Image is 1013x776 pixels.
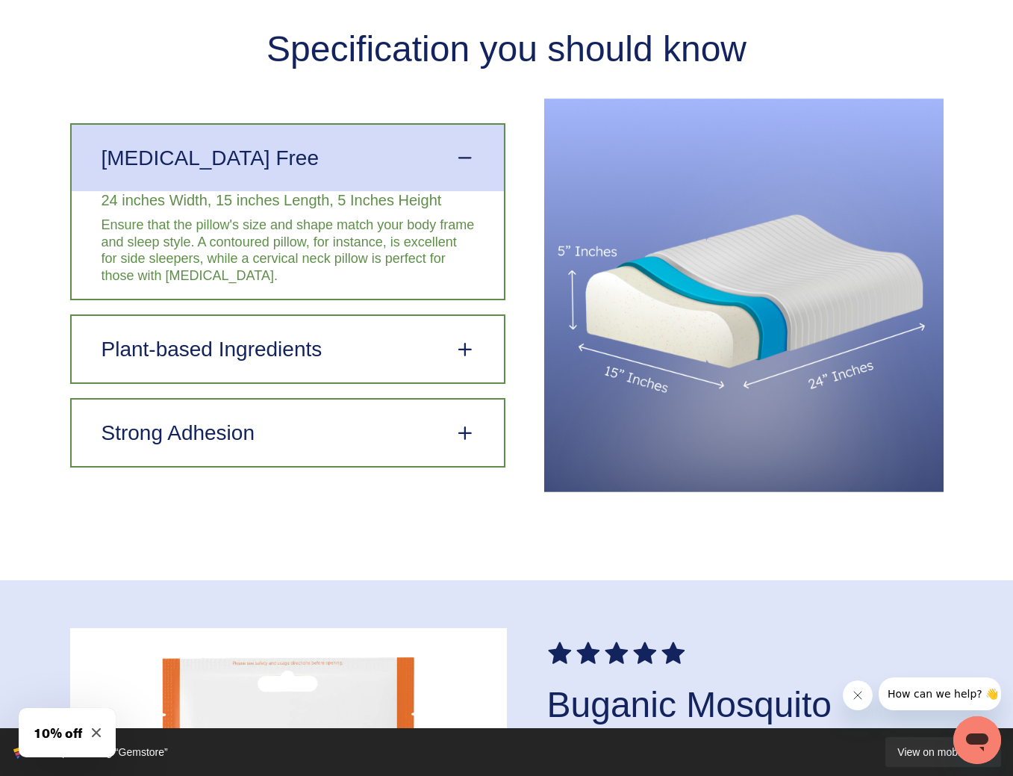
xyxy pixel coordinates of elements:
[102,191,476,210] p: 24 inches Width, 15 inches Length, 5 Inches Height
[102,145,319,171] p: [MEDICAL_DATA] Free
[70,27,944,72] h2: Specification you should know
[843,680,873,710] iframe: Close message
[953,716,1001,764] iframe: Button to launch messaging window
[897,745,974,760] span: View on mobile
[879,677,1001,710] iframe: Message from company
[102,336,322,362] p: Plant-based Ingredients
[102,420,255,446] p: Strong Adhesion
[30,745,168,760] div: You’re previewing “Gemstore”
[102,217,476,284] p: Ensure that the pillow's size and shape match your body frame and sleep style. A contoured pillow...
[547,683,944,772] h2: Buganic Mosquito Repellent Stickers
